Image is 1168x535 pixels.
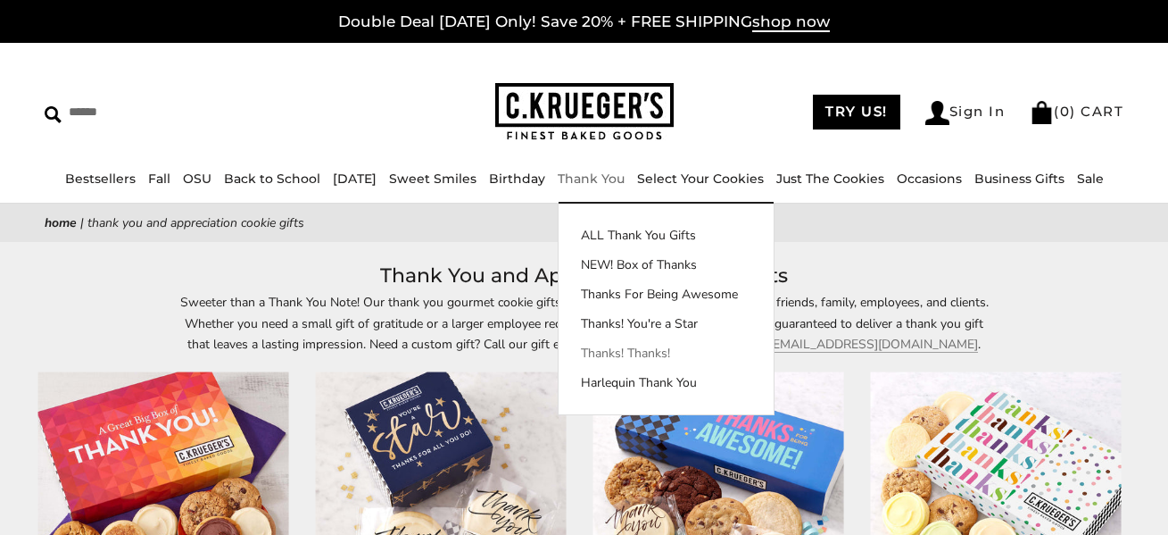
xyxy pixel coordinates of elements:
a: Double Deal [DATE] Only! Save 20% + FREE SHIPPINGshop now [338,13,830,32]
a: Harlequin Thank You [559,373,774,392]
p: Sweeter than a Thank You Note! Our thank you gourmet cookie gifts uniquely express your appreciat... [174,292,995,354]
a: OSU [183,171,211,187]
span: | [80,214,84,231]
span: Thank You and Appreciation Cookie Gifts [87,214,304,231]
a: Select Your Cookies [637,171,764,187]
span: shop now [752,13,830,32]
span: 0 [1060,103,1071,120]
img: Search [45,106,62,123]
a: ALL Thank You Gifts [559,226,774,245]
a: (0) CART [1030,103,1123,120]
a: Just The Cookies [776,171,884,187]
a: Occasions [897,171,962,187]
a: Thank You [558,171,625,187]
a: NEW! Box of Thanks [559,255,774,274]
a: Sweet Smiles [389,171,476,187]
img: Bag [1030,101,1054,124]
a: Birthday [489,171,545,187]
a: Bestsellers [65,171,136,187]
a: Thanks! Thanks! [559,344,774,363]
input: Search [45,98,294,126]
img: C.KRUEGER'S [495,83,674,141]
a: Home [45,214,77,231]
a: Sale [1077,171,1104,187]
nav: breadcrumbs [45,213,1123,233]
iframe: Sign Up via Text for Offers [14,467,185,521]
a: Thanks! You're a Star [559,314,774,333]
a: Back to School [224,171,320,187]
a: [EMAIL_ADDRESS][DOMAIN_NAME] [769,336,978,353]
a: Business Gifts [974,171,1064,187]
a: Sign In [925,101,1006,125]
h1: Thank You and Appreciation Cookie Gifts [71,260,1097,292]
a: Fall [148,171,170,187]
img: Account [925,101,949,125]
a: TRY US! [813,95,900,130]
a: [DATE] [333,171,377,187]
a: Thanks For Being Awesome [559,285,774,304]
